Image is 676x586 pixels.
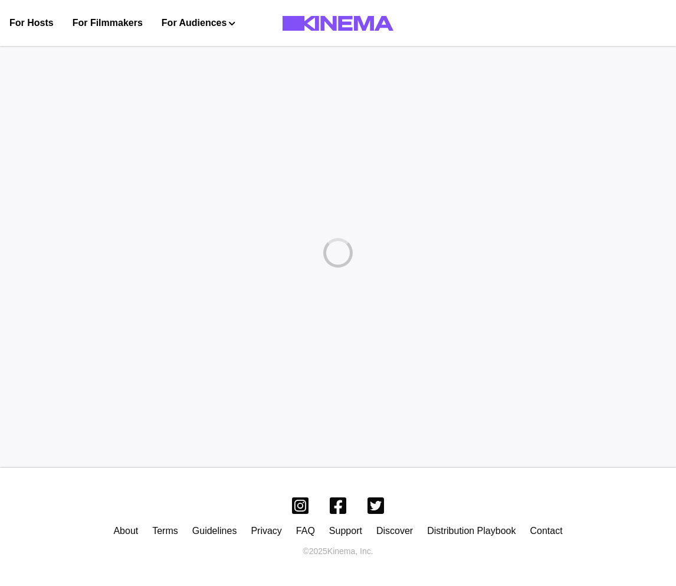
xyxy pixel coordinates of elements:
a: Guidelines [192,526,237,536]
a: For Filmmakers [73,16,143,30]
p: © 2025 Kinema, Inc. [303,545,373,558]
a: About [113,526,138,536]
a: Privacy [251,526,281,536]
a: For Hosts [9,16,54,30]
a: Distribution Playbook [427,526,516,536]
a: Terms [152,526,178,536]
a: Discover [376,526,413,536]
a: Support [329,526,362,536]
a: FAQ [296,526,315,536]
a: Contact [530,526,562,536]
button: For Audiences [162,16,235,30]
